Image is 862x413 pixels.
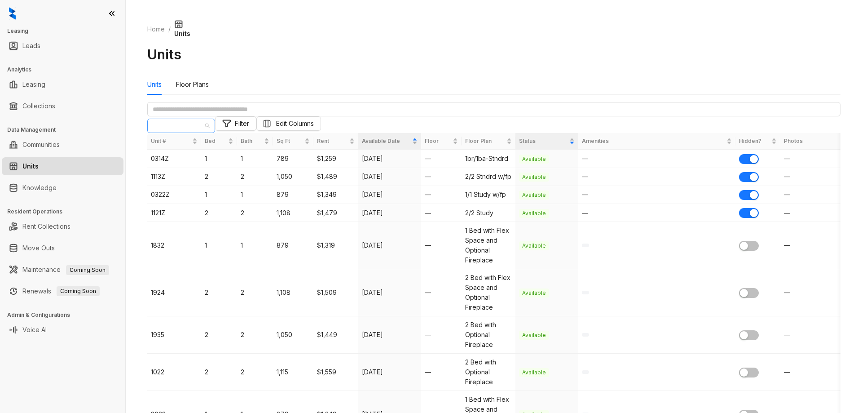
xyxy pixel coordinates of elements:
[784,289,790,296] span: —
[22,321,47,339] a: Voice AI
[201,269,237,316] td: 2
[519,331,549,340] span: Available
[465,209,493,217] span: 2/2 Study
[235,119,249,129] span: Filter
[313,354,358,391] td: $1,559
[147,222,201,269] td: 1832
[421,354,462,391] td: —
[277,137,303,146] span: Sq Ft
[147,269,201,316] td: 1924
[465,321,496,348] span: 2 Bed with Optional Fireplace
[313,168,358,186] td: $1,489
[273,316,313,354] td: 1,050
[784,331,790,338] span: —
[201,150,237,168] td: 1
[519,173,549,182] span: Available
[237,316,273,354] td: 2
[2,218,123,235] li: Rent Collections
[2,321,123,339] li: Voice AI
[147,186,201,204] td: 0322Z
[582,155,588,162] span: —
[273,222,313,269] td: 879
[147,150,201,168] td: 0314Z
[2,261,123,279] li: Maintenance
[7,208,125,216] h3: Resident Operations
[22,37,40,55] a: Leads
[153,119,210,133] span: Change Community
[7,311,125,319] h3: Admin & Configurations
[205,137,226,146] span: Bed
[421,150,462,168] td: —
[237,168,273,186] td: 2
[22,136,60,154] a: Communities
[237,204,273,222] td: 2
[22,75,45,93] a: Leasing
[421,316,462,354] td: —
[313,316,358,354] td: $1,449
[784,173,790,180] span: —
[66,265,109,275] span: Coming Soon
[582,209,588,217] span: —
[147,46,181,63] h2: Units
[358,186,421,204] td: [DATE]
[7,27,125,35] h3: Leasing
[784,191,790,198] span: —
[145,24,167,34] a: Home
[784,368,790,376] span: —
[174,20,190,37] span: Units
[465,173,511,180] span: 2/2 Stndrd w/fp
[22,239,55,257] a: Move Outs
[784,155,790,162] span: —
[273,269,313,316] td: 1,108
[465,137,505,146] span: Floor Plan
[313,222,358,269] td: $1,319
[784,209,790,217] span: —
[22,282,100,300] a: RenewalsComing Soon
[273,354,313,391] td: 1,115
[313,186,358,204] td: $1,349
[462,133,515,150] th: Floor Plan
[237,133,273,150] th: Bath
[784,241,790,249] span: —
[22,179,57,197] a: Knowledge
[2,136,123,154] li: Communities
[317,137,347,146] span: Rent
[465,155,508,162] span: 1br/1ba-Stndrd
[201,204,237,222] td: 2
[147,168,201,186] td: 1113Z
[2,97,123,115] li: Collections
[22,157,39,175] a: Units
[362,137,410,146] span: Available Date
[358,269,421,316] td: [DATE]
[465,358,496,386] span: 2 Bed with Optional Fireplace
[421,204,462,222] td: —
[358,354,421,391] td: [DATE]
[7,66,125,74] h3: Analytics
[147,204,201,222] td: 1121Z
[519,191,549,200] span: Available
[2,37,123,55] li: Leads
[2,157,123,175] li: Units
[519,289,549,298] span: Available
[519,368,549,377] span: Available
[273,133,313,150] th: Sq Ft
[735,133,780,150] th: Hidden?
[582,191,588,198] span: —
[237,354,273,391] td: 2
[421,269,462,316] td: —
[147,316,201,354] td: 1935
[201,316,237,354] td: 2
[313,150,358,168] td: $1,259
[465,274,510,311] span: 2 Bed with Flex Space and Optional Fireplace
[2,282,123,300] li: Renewals
[237,150,273,168] td: 1
[578,133,735,150] th: Amenities
[465,226,509,264] span: 1 Bed with Flex Space and Optional Fireplace
[215,116,256,131] button: Filter
[465,191,506,198] span: 1/1 Study w/fp
[519,241,549,250] span: Available
[421,186,462,204] td: —
[582,137,725,146] span: Amenities
[151,137,190,146] span: Unit #
[7,126,125,134] h3: Data Management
